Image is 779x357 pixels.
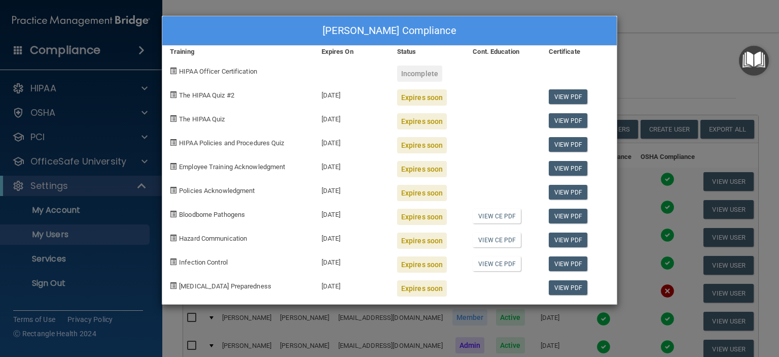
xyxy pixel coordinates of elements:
div: Cont. Education [465,46,541,58]
a: View PDF [549,137,588,152]
div: Expires soon [397,161,447,177]
div: [DATE] [314,153,389,177]
a: View PDF [549,161,588,176]
a: View PDF [549,209,588,223]
div: Expires soon [397,185,447,201]
span: HIPAA Officer Certification [179,68,257,75]
div: Status [389,46,465,58]
div: [DATE] [314,201,389,225]
div: [DATE] [314,82,389,106]
a: View PDF [549,185,588,200]
div: Expires soon [397,256,447,273]
div: [DATE] [314,225,389,249]
span: Hazard Communication [179,235,247,242]
span: Policies Acknowledgment [179,187,255,194]
a: View CE PDF [473,209,521,223]
span: The HIPAA Quiz [179,115,225,123]
div: [DATE] [314,129,389,153]
div: Expires soon [397,137,447,153]
div: Training [162,46,314,58]
div: [DATE] [314,273,389,297]
a: View PDF [549,113,588,128]
span: Bloodborne Pathogens [179,211,245,218]
div: Expires soon [397,233,447,249]
div: [DATE] [314,249,389,273]
div: Expires soon [397,209,447,225]
a: View PDF [549,233,588,247]
div: Expires On [314,46,389,58]
div: Expires soon [397,280,447,297]
span: [MEDICAL_DATA] Preparedness [179,282,271,290]
a: View CE PDF [473,233,521,247]
div: Expires soon [397,89,447,106]
a: View CE PDF [473,256,521,271]
span: HIPAA Policies and Procedures Quiz [179,139,284,147]
div: Incomplete [397,66,442,82]
div: [PERSON_NAME] Compliance [162,16,617,46]
div: [DATE] [314,177,389,201]
div: Certificate [541,46,617,58]
span: The HIPAA Quiz #2 [179,91,234,99]
a: View PDF [549,89,588,104]
div: Expires soon [397,113,447,129]
span: Infection Control [179,258,228,266]
span: Employee Training Acknowledgment [179,163,285,171]
a: View PDF [549,256,588,271]
div: [DATE] [314,106,389,129]
button: Open Resource Center [739,46,769,76]
a: View PDF [549,280,588,295]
